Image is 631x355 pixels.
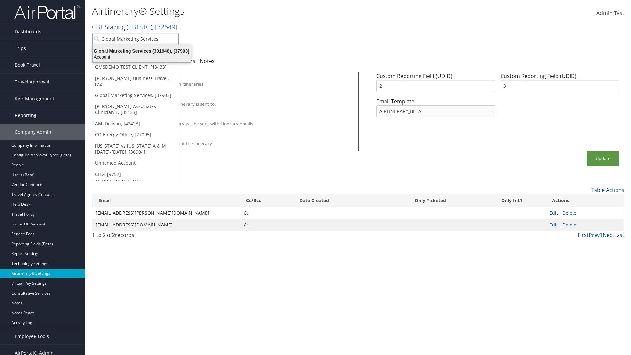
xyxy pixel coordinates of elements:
a: Edit [549,222,558,228]
a: Last [614,231,624,239]
a: Calendars [170,58,195,65]
a: Edit [549,210,558,216]
td: Cc [240,219,293,231]
a: Delete [562,210,576,216]
a: CHG, [9757] [92,169,179,180]
a: Notes [200,58,215,65]
div: 1 to 2 of records [92,231,221,242]
a: Prev [589,231,600,239]
a: CO Energy Office, [27095] [92,129,179,140]
span: , [ 32649 ] [152,22,177,31]
a: [PERSON_NAME] Business Travel, [72] [92,73,179,90]
span: Trips [15,40,26,57]
div: Attach PDF [123,114,350,120]
a: GMSDEMO TEST CLIENT, [43433] [92,61,179,73]
span: Reporting [15,107,36,124]
span: Travel Approval [15,74,49,90]
div: Override Email [123,95,350,101]
div: Client Name [123,75,350,81]
div: Custom Reporting Field (UDID): [374,72,498,97]
th: Date Created: activate to sort column ascending [293,194,384,207]
td: [EMAIL_ADDRESS][PERSON_NAME][DOMAIN_NAME] [92,207,240,219]
span: ( CBTSTG ) [127,22,152,31]
img: airportal-logo.png [14,4,80,20]
a: [US_STATE] vs [US_STATE] A & M [DATE]-[DATE], [36904] [92,140,179,157]
span: Employee Tools [15,328,49,344]
th: Only Ticketed: activate to sort column ascending [383,194,477,207]
span: Admin Test [596,10,624,17]
span: Dashboards [15,23,41,40]
td: Cc [240,207,293,219]
td: | [546,207,624,219]
label: A PDF version of the itinerary will be sent with itinerary emails. [123,120,254,127]
td: | [546,219,624,231]
a: Delete [562,222,576,228]
th: Cc/Bcc: activate to sort column ascending [240,194,293,207]
div: Global Marketing Services (301946), [37903] [89,48,195,54]
a: CBT Staging [92,22,177,31]
td: [EMAIL_ADDRESS][DOMAIN_NAME] [92,219,240,231]
a: Admin Test [596,3,624,24]
span: Book Travel [15,57,40,73]
th: Actions [546,194,624,207]
a: 1 [600,231,603,239]
span: Risk Management [15,90,54,107]
span: Company Admin [15,124,51,140]
a: Global Marketing Services, [37903] [92,90,179,101]
div: Account [89,54,195,60]
a: [PERSON_NAME] Associates - Clinician 1, [35133] [92,101,179,118]
a: Unnamed Account [92,157,179,169]
div: Show Survey [123,134,350,140]
a: Next [603,231,614,239]
a: AMI Divison, [43423] [92,118,179,129]
a: First [578,231,589,239]
h1: Airtinerary® Settings [92,4,447,18]
input: Search Accounts [92,33,179,45]
th: Only Int'l: activate to sort column ascending [478,194,546,207]
div: Custom Reporting Field (UDID): [498,72,622,97]
div: Email Template: [374,97,498,123]
button: Update [587,151,619,166]
a: Table Actions [591,186,624,194]
span: 2 [112,231,115,239]
th: Email: activate to sort column ascending [92,194,240,207]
